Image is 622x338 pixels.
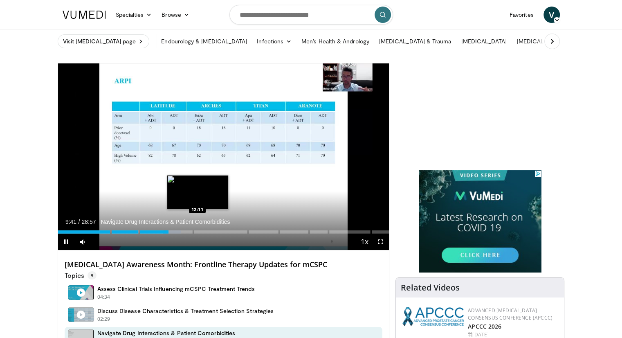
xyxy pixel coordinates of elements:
iframe: Advertisement [419,170,541,273]
button: Playback Rate [356,234,373,250]
span: 9 [88,271,97,279]
h4: Discuss Disease Characteristics & Treatment Selection Strategies [97,307,274,315]
a: Infections [252,33,296,50]
div: Progress Bar [58,230,389,234]
a: Endourology & [MEDICAL_DATA] [156,33,252,50]
button: Fullscreen [373,234,389,250]
a: Favorites [505,7,539,23]
span: 9:41 [65,219,76,225]
h4: Navigate Drug Interactions & Patient Comorbidities [97,329,236,337]
iframe: Advertisement [419,63,541,165]
a: Advanced [MEDICAL_DATA] Consensus Conference (APCCC) [468,307,552,321]
p: Topics [65,271,97,279]
img: VuMedi Logo [63,11,106,19]
p: 04:34 [97,293,110,301]
h4: Assess Clinical Trials Influencing mCSPC Treatment Trends [97,285,255,293]
a: Men’s Health & Andrology [296,33,374,50]
h4: Related Videos [401,283,460,293]
input: Search topics, interventions [229,5,393,25]
a: Specialties [111,7,157,23]
img: image.jpeg [167,175,228,210]
button: Pause [58,234,74,250]
a: V [543,7,560,23]
a: Browse [157,7,194,23]
a: [MEDICAL_DATA] [456,33,512,50]
video-js: Video Player [58,63,389,250]
p: 02:29 [97,315,110,323]
h4: [MEDICAL_DATA] Awareness Month: Frontline Therapy Updates for mCSPC [65,260,383,269]
a: APCCC 2026 [468,322,501,330]
button: Mute [74,234,91,250]
img: 92ba7c40-df22-45a2-8e3f-1ca017a3d5ba.png.150x105_q85_autocrop_double_scale_upscale_version-0.2.png [402,307,464,326]
a: [MEDICAL_DATA] & Trauma [374,33,456,50]
span: / [79,219,80,225]
a: Visit [MEDICAL_DATA] page [58,34,150,48]
span: Navigate Drug Interactions & Patient Comorbidities [101,218,230,225]
span: 28:57 [81,219,96,225]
